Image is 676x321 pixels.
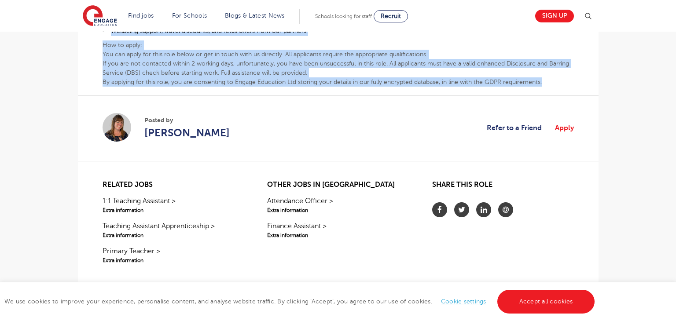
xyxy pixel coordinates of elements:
[103,196,244,214] a: 1:1 Teaching Assistant >Extra information
[441,298,486,305] a: Cookie settings
[128,12,154,19] a: Find jobs
[103,77,574,87] p: By applying for this role, you are consenting to Engage Education Ltd storing your details in our...
[267,181,408,189] h2: Other jobs in [GEOGRAPHIC_DATA]
[103,246,244,264] a: Primary Teacher >Extra information
[103,181,244,189] h2: Related jobs
[103,42,142,48] b: How to apply:
[381,13,401,19] span: Recruit
[315,13,372,19] span: Schools looking for staff
[535,10,574,22] a: Sign up
[4,298,597,305] span: We use cookies to improve your experience, personalise content, and analyse website traffic. By c...
[267,206,408,214] span: Extra information
[172,12,207,19] a: For Schools
[144,116,230,125] span: Posted by
[103,50,574,59] p: You can apply for this role below or get in touch with us directly. All applicants require the ap...
[267,221,408,239] a: Finance Assistant >Extra information
[103,206,244,214] span: Extra information
[103,59,574,77] p: If you are not contacted within 2 working days, unfortunately, you have been unsuccessful in this...
[225,12,285,19] a: Blogs & Latest News
[374,10,408,22] a: Recruit
[103,221,244,239] a: Teaching Assistant Apprenticeship >Extra information
[144,125,230,141] a: [PERSON_NAME]
[555,122,574,134] a: Apply
[103,231,244,239] span: Extra information
[267,196,408,214] a: Attendance Officer >Extra information
[432,181,573,193] h2: Share this role
[103,256,244,264] span: Extra information
[267,231,408,239] span: Extra information
[487,122,549,134] a: Refer to a Friend
[497,290,595,314] a: Accept all cookies
[83,5,117,27] img: Engage Education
